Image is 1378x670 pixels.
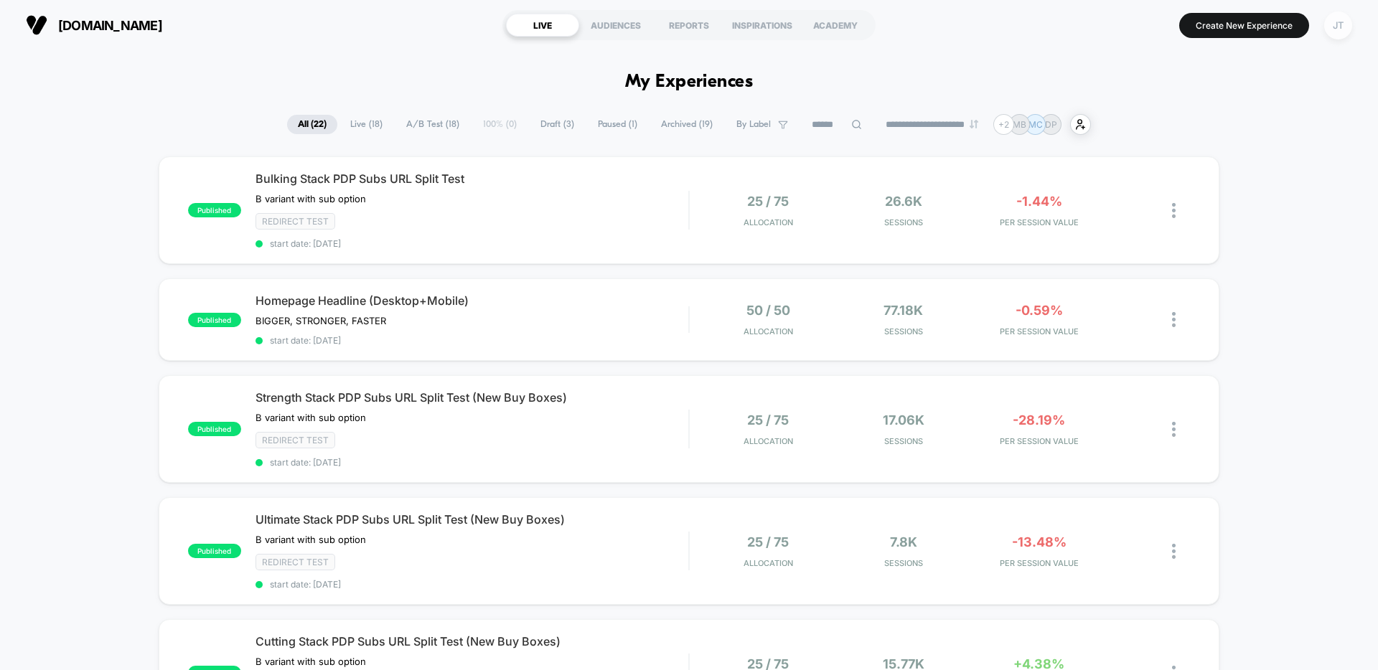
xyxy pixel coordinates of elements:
[256,579,688,590] span: start date: [DATE]
[1028,119,1043,130] p: MC
[975,217,1103,227] span: PER SESSION VALUE
[975,436,1103,446] span: PER SESSION VALUE
[1320,11,1356,40] button: JT
[747,194,789,209] span: 25 / 75
[1179,13,1309,38] button: Create New Experience
[256,293,688,308] span: Homepage Headline (Desktop+Mobile)
[840,217,968,227] span: Sessions
[188,544,241,558] span: published
[652,14,726,37] div: REPORTS
[587,115,648,134] span: Paused ( 1 )
[744,217,793,227] span: Allocation
[256,412,366,423] span: B variant with sub option
[395,115,470,134] span: A/B Test ( 18 )
[1172,544,1176,559] img: close
[744,558,793,568] span: Allocation
[736,119,771,130] span: By Label
[747,412,789,428] span: 25 / 75
[1172,203,1176,218] img: close
[746,303,790,318] span: 50 / 50
[1045,119,1057,130] p: DP
[840,326,968,336] span: Sessions
[1012,534,1067,549] span: -13.48%
[22,14,167,37] button: [DOMAIN_NAME]
[256,656,366,667] span: B variant with sub option
[287,115,337,134] span: All ( 22 )
[1016,194,1062,209] span: -1.44%
[993,114,1014,135] div: + 2
[256,213,335,230] span: Redirect Test
[885,194,922,209] span: 26.6k
[26,14,47,36] img: Visually logo
[188,422,241,436] span: published
[256,457,688,468] span: start date: [DATE]
[530,115,585,134] span: Draft ( 3 )
[970,120,978,128] img: end
[188,313,241,327] span: published
[1324,11,1352,39] div: JT
[256,193,366,204] span: B variant with sub option
[975,326,1103,336] span: PER SESSION VALUE
[799,14,872,37] div: ACADEMY
[1172,312,1176,327] img: close
[883,303,923,318] span: 77.18k
[256,512,688,527] span: Ultimate Stack PDP Subs URL Split Test (New Buy Boxes)
[339,115,393,134] span: Live ( 18 )
[579,14,652,37] div: AUDIENCES
[256,315,386,326] span: BIGGER, STRONGER, FASTER
[256,171,688,186] span: Bulking Stack PDP Subs URL Split Test
[625,72,754,93] h1: My Experiences
[256,238,688,249] span: start date: [DATE]
[256,390,688,405] span: Strength Stack PDP Subs URL Split Test (New Buy Boxes)
[747,534,789,549] span: 25 / 75
[1172,422,1176,437] img: close
[975,558,1103,568] span: PER SESSION VALUE
[256,432,335,448] span: Redirect Test
[1013,412,1065,428] span: -28.19%
[650,115,723,134] span: Archived ( 19 )
[1013,119,1026,130] p: MB
[256,554,335,570] span: Redirect Test
[840,558,968,568] span: Sessions
[890,534,917,549] span: 7.8k
[744,326,793,336] span: Allocation
[726,14,799,37] div: INSPIRATIONS
[256,335,688,346] span: start date: [DATE]
[256,534,366,545] span: B variant with sub option
[883,412,924,428] span: 17.06k
[840,436,968,446] span: Sessions
[256,634,688,648] span: Cutting Stack PDP Subs URL Split Test (New Buy Boxes)
[506,14,579,37] div: LIVE
[744,436,793,446] span: Allocation
[58,18,162,33] span: [DOMAIN_NAME]
[188,203,241,217] span: published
